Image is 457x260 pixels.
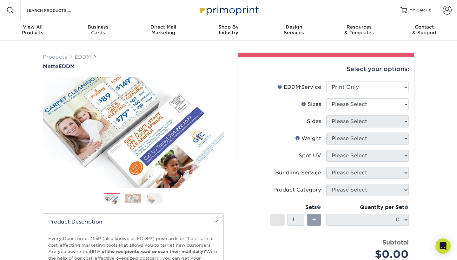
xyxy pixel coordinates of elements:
a: Resources& Templates [327,20,392,41]
div: Select your options: [243,57,409,81]
strong: Subtotal [382,239,409,246]
h1: EDDM [43,63,224,69]
img: EDDM 03 [147,193,162,204]
span: Business [65,24,131,30]
div: Bundling Service [275,169,321,177]
div: Industry [196,24,261,36]
div: EDDM Service [277,83,321,91]
div: Open Intercom Messenger [435,238,451,254]
a: Contact& Support [392,20,457,41]
div: Sizes [301,101,321,108]
img: Matte 01 [43,73,224,193]
strong: 81% of the recipients read or scan their mail daily? [92,249,206,254]
img: EDDM 02 [125,193,141,203]
span: 0 [429,8,432,12]
span: Matte [43,63,58,69]
div: & Support [392,24,457,36]
a: Direct MailMarketing [130,20,196,41]
div: Product Category [273,186,321,194]
span: Direct Mail [130,24,196,30]
a: MatteEDDM [43,63,224,69]
div: Cards [65,24,131,36]
div: Sides [307,118,321,125]
div: Services [261,24,327,36]
span: Contact [392,24,457,30]
a: EDDM [75,54,91,60]
div: Marketing [130,24,196,36]
img: Primoprint [197,3,260,17]
div: Weight [295,135,321,142]
span: MY CART [409,8,427,13]
span: - [276,215,279,224]
div: Sets [270,204,321,211]
span: + [312,215,316,224]
a: DesignServices [261,20,327,41]
span: Resources [327,24,392,30]
div: Quantity per Set [326,204,409,211]
a: Products [43,54,67,60]
span: Shop By [196,24,261,30]
img: EDDM 01 [104,194,120,204]
sup: ® [300,86,301,88]
input: SEARCH PRODUCTS..... [26,6,88,14]
a: Shop ByIndustry [196,20,261,41]
h2: Product Description [43,214,223,230]
a: BusinessCards [65,20,131,41]
div: Spot UV [299,152,321,159]
div: & Templates [327,24,392,36]
span: Design [261,24,327,30]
